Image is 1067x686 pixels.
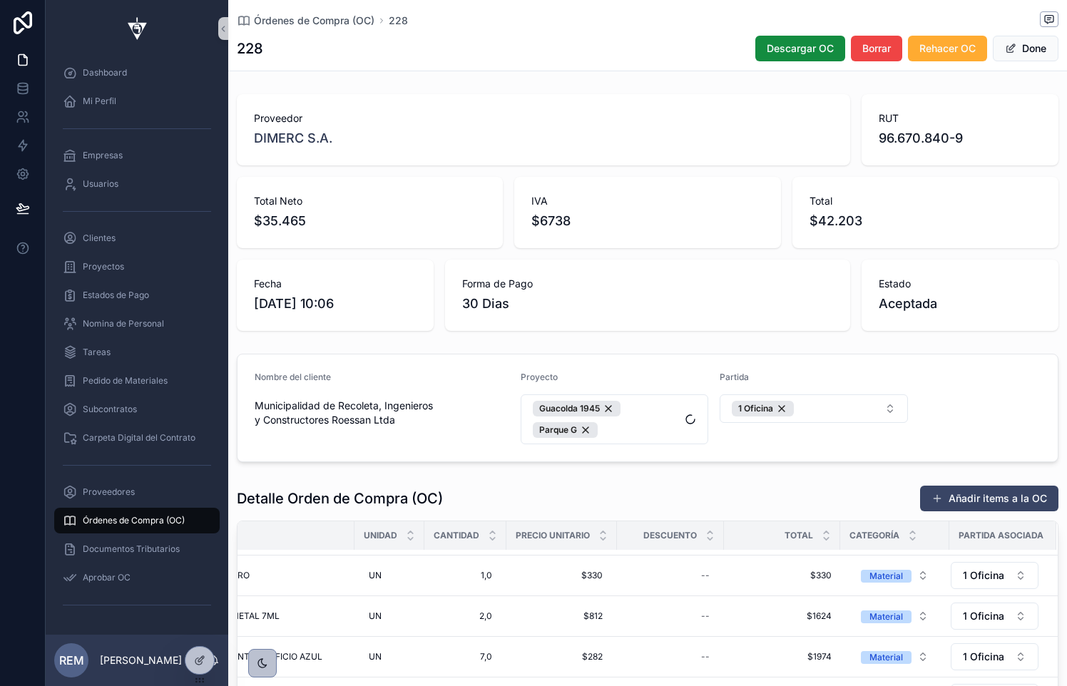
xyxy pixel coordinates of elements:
button: Select Button [849,644,940,670]
span: $1974 [732,651,832,662]
span: Total [785,530,813,541]
h1: 228 [237,39,263,58]
span: Mi Perfil [83,96,116,107]
span: Total [810,194,1041,208]
span: 96.670.840-9 [879,128,1041,148]
span: Proyecto [521,372,558,382]
p: [PERSON_NAME] [100,653,182,667]
span: 1 Oficina [963,609,1004,623]
span: 228 [389,14,408,28]
button: Select Button [951,562,1038,589]
button: Select Button [720,394,908,423]
div: Material [869,570,903,583]
a: Subcontratos [54,396,220,422]
div: Material [869,610,903,623]
span: RUT [879,111,1041,126]
span: $812 [521,610,603,622]
span: 30 Dias [462,294,833,314]
span: Parque G [539,424,577,436]
span: Nombre del cliente [255,372,331,382]
span: Clientes [83,232,116,244]
span: Total Neto [254,194,486,208]
span: Municipalidad de Recoleta, Ingenieros y Constructores Roessan Ltda [255,399,509,427]
span: Partida asociada [959,530,1043,541]
div: -- [701,651,710,662]
a: Aprobar OC [54,565,220,590]
span: $6738 [531,211,763,231]
span: Pedido de Materiales [83,375,168,386]
span: Estados de Pago [83,290,149,301]
span: Descuento [643,530,697,541]
span: Órdenes de Compra (OC) [83,515,185,526]
span: $330 [521,570,603,581]
span: UN [369,651,382,662]
span: REM [59,652,84,669]
span: Estado [879,277,1041,291]
a: Mi Perfil [54,88,220,114]
span: Forma de Pago [462,277,833,291]
button: Unselect 6794 [732,401,794,416]
span: Dashboard [83,67,127,78]
button: Done [993,36,1058,61]
button: Select Button [849,603,940,629]
a: Usuarios [54,171,220,197]
a: Nomina de Personal [54,311,220,337]
a: Carpeta Digital del Contrato [54,425,220,451]
span: Nomina de Personal [83,318,164,329]
span: Precio Unitario [516,530,590,541]
a: Proveedores [54,479,220,505]
span: 7,0 [439,651,492,662]
a: Órdenes de Compra (OC) [237,14,374,28]
button: Unselect 13 [533,401,621,416]
a: Documentos Tributarios [54,536,220,562]
button: Unselect 9 [533,422,598,438]
a: DIMERC S.A. [254,128,332,148]
span: $1624 [732,610,832,622]
span: Partida [720,372,749,382]
span: Proyectos [83,261,124,272]
button: Borrar [851,36,902,61]
img: App logo [120,17,154,40]
span: $42.203 [810,211,1041,231]
a: Clientes [54,225,220,251]
div: Material [869,651,903,664]
div: -- [701,610,710,622]
span: Aceptada [879,294,1041,314]
span: 1 Oficina [963,568,1004,583]
span: Borrar [862,41,891,56]
button: Select Button [521,394,709,444]
a: Proyectos [54,254,220,280]
h1: Detalle Orden de Compra (OC) [237,488,443,508]
span: Empresas [83,150,123,161]
span: Carpeta Digital del Contrato [83,432,195,444]
span: Tareas [83,347,111,358]
span: UN [369,610,382,622]
span: 1,0 [439,570,492,581]
span: Descargar OC [767,41,834,56]
div: scrollable content [46,57,228,635]
span: UN [369,570,382,581]
span: Usuarios [83,178,118,190]
a: Tareas [54,339,220,365]
button: Select Button [951,643,1038,670]
a: Dashboard [54,60,220,86]
a: Empresas [54,143,220,168]
span: Rehacer OC [919,41,976,56]
button: Añadir items a la OC [920,486,1058,511]
button: Select Button [849,563,940,588]
span: Órdenes de Compra (OC) [254,14,374,28]
span: Fecha [254,277,417,291]
button: Descargar OC [755,36,845,61]
span: Guacolda 1945 [539,403,600,414]
span: Proveedor [254,111,833,126]
span: 2,0 [439,610,492,622]
a: Órdenes de Compra (OC) [54,508,220,533]
span: [DATE] 10:06 [254,294,417,314]
span: 1 Oficina [738,403,773,414]
span: Cantidad [434,530,479,541]
span: $330 [732,570,832,581]
div: -- [701,570,710,581]
span: Categoría [849,530,899,541]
